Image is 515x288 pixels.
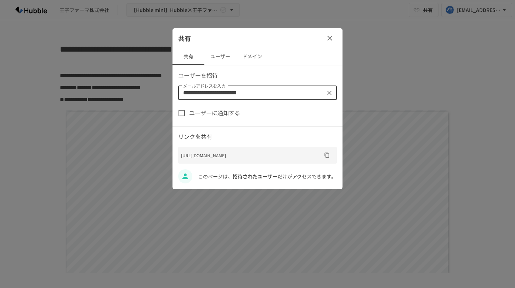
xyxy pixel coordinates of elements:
p: [URL][DOMAIN_NAME] [181,152,321,159]
button: クリア [324,88,334,98]
button: ドメイン [236,48,268,65]
button: ユーザー [204,48,236,65]
p: このページは、 だけがアクセスできます。 [198,172,337,180]
a: 招待されたユーザー [233,173,277,180]
label: メールアドレスを入力 [183,83,226,89]
span: ユーザーに通知する [189,108,240,118]
button: URLをコピー [321,149,333,161]
button: 共有 [172,48,204,65]
p: リンクを共有 [178,132,337,141]
p: ユーザーを招待 [178,71,337,80]
div: 共有 [172,28,343,48]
